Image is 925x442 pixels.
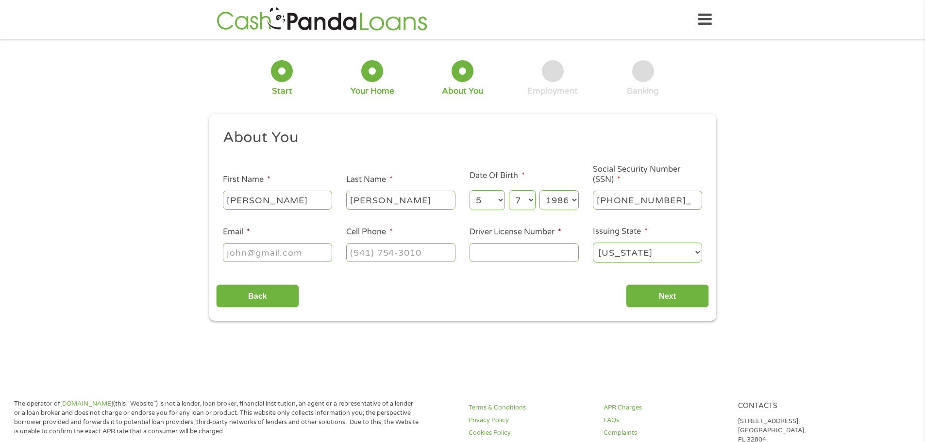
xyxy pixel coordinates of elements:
[604,403,727,412] a: APR Charges
[470,227,561,237] label: Driver License Number
[604,416,727,425] a: FAQs
[627,86,659,97] div: Banking
[593,191,702,209] input: 078-05-1120
[442,86,483,97] div: About You
[272,86,292,97] div: Start
[351,86,394,97] div: Your Home
[593,164,702,185] label: Social Security Number (SSN)
[738,402,861,411] h4: Contacts
[223,191,332,209] input: John
[223,175,270,185] label: First Name
[470,171,525,181] label: Date Of Birth
[216,284,299,308] input: Back
[223,227,250,237] label: Email
[469,416,592,425] a: Privacy Policy
[527,86,578,97] div: Employment
[346,175,393,185] label: Last Name
[223,128,695,147] h2: About You
[223,243,332,262] input: john@gmail.com
[214,6,430,33] img: GetLoanNow Logo
[346,243,455,262] input: (541) 754-3010
[346,227,393,237] label: Cell Phone
[60,400,113,408] a: [DOMAIN_NAME]
[469,403,592,412] a: Terms & Conditions
[469,428,592,438] a: Cookies Policy
[346,191,455,209] input: Smith
[593,227,648,237] label: Issuing State
[14,399,419,436] p: The operator of (this “Website”) is not a lender, loan broker, financial institution, an agent or...
[604,428,727,438] a: Complaints
[626,284,709,308] input: Next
